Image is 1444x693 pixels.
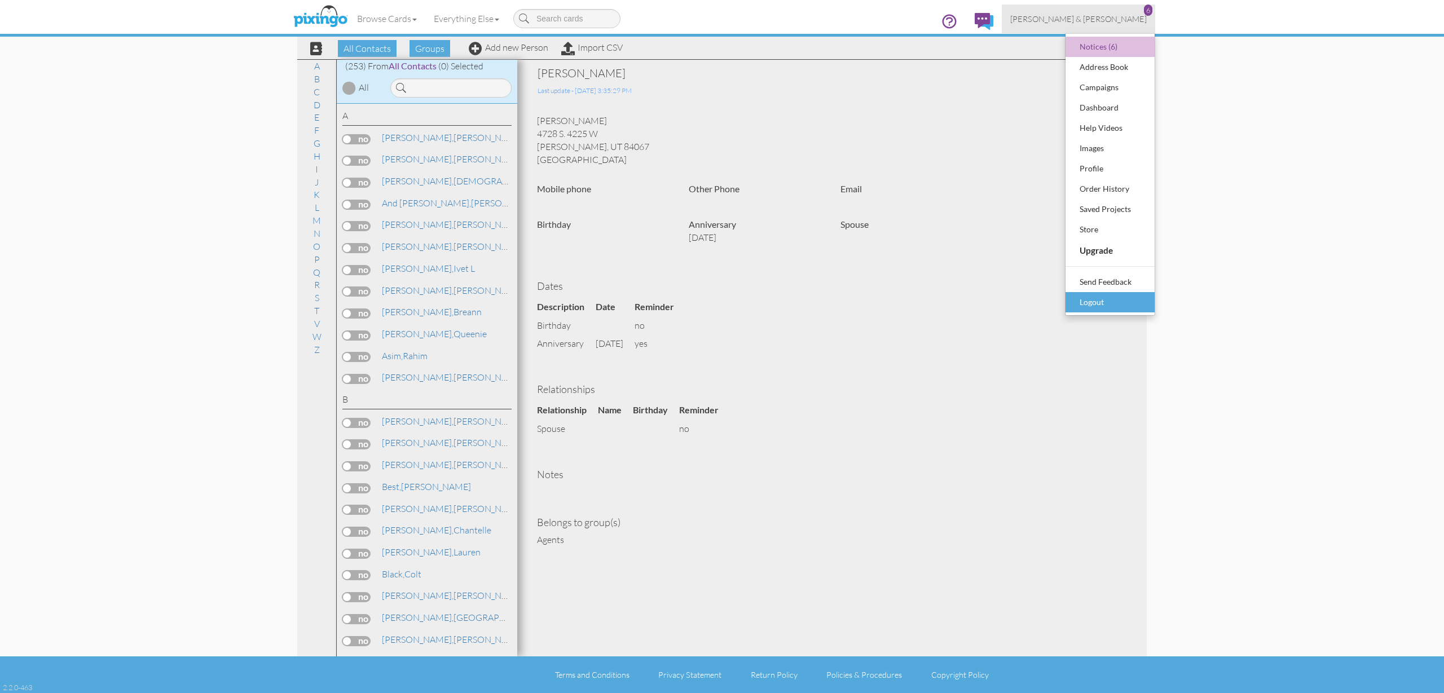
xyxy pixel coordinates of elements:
[529,114,1135,166] div: [PERSON_NAME] 4728 S. 4225 W [PERSON_NAME], UT 84067 [GEOGRAPHIC_DATA]
[679,420,730,438] td: no
[633,401,679,420] th: Birthday
[381,240,525,253] a: [PERSON_NAME]
[381,349,429,363] a: Rahim
[537,298,596,316] th: Description
[1066,158,1155,179] a: Profile
[308,188,325,201] a: K
[1010,14,1147,24] span: [PERSON_NAME] & [PERSON_NAME]
[381,611,544,624] a: [GEOGRAPHIC_DATA]
[1066,118,1155,138] a: Help Videos
[1077,273,1143,290] div: Send Feedback
[290,3,350,31] img: pixingo logo
[537,533,1127,546] div: Agents
[307,266,326,279] a: Q
[537,334,596,353] td: anniversary
[382,437,454,448] span: [PERSON_NAME],
[1077,160,1143,177] div: Profile
[1002,5,1155,33] a: [PERSON_NAME] & [PERSON_NAME] 6
[381,284,525,297] a: [PERSON_NAME]
[308,85,325,99] a: C
[555,670,629,679] a: Terms and Conditions
[382,503,454,514] span: [PERSON_NAME],
[382,372,454,383] span: [PERSON_NAME],
[381,545,482,559] a: Lauren
[438,60,483,72] span: (0) Selected
[1066,292,1155,312] a: Logout
[381,567,422,581] a: Colt
[382,416,454,427] span: [PERSON_NAME],
[382,612,454,623] span: [PERSON_NAME],
[537,401,598,420] th: Relationship
[1077,59,1143,76] div: Address Book
[309,123,325,137] a: F
[307,240,326,253] a: O
[537,420,598,438] td: spouse
[381,262,476,275] a: Ivet L
[1144,5,1152,16] div: 6
[1066,199,1155,219] a: Saved Projects
[382,568,404,580] span: Black,
[596,334,635,353] td: [DATE]
[382,306,454,317] span: [PERSON_NAME],
[382,590,454,601] span: [PERSON_NAME],
[342,393,512,409] div: B
[381,523,492,537] a: Chantelle
[308,136,326,150] a: G
[381,502,525,515] a: [PERSON_NAME]
[826,670,902,679] a: Policies & Procedures
[679,401,730,420] th: Reminder
[382,197,471,209] span: and [PERSON_NAME],
[382,132,454,143] span: [PERSON_NAME],
[537,316,596,335] td: birthday
[689,219,736,229] strong: Anniversary
[1077,38,1143,55] div: Notices (6)
[561,42,623,53] a: Import CSV
[537,469,1127,480] h4: Notes
[598,401,633,420] th: Name
[382,285,454,296] span: [PERSON_NAME],
[1066,98,1155,118] a: Dashboard
[1077,241,1143,259] div: Upgrade
[381,480,472,493] a: [PERSON_NAME]
[309,59,325,73] a: A
[309,291,325,304] a: S
[538,65,1005,81] div: [PERSON_NAME]
[1066,179,1155,199] a: Order History
[310,162,324,176] a: I
[381,370,525,384] a: [PERSON_NAME]
[309,175,324,189] a: J
[635,316,685,335] td: no
[689,231,824,244] p: [DATE]
[410,40,450,57] span: Groups
[381,305,483,319] a: Breann
[381,196,623,210] a: [PERSON_NAME]
[382,634,454,645] span: [PERSON_NAME],
[635,298,685,316] th: Reminder
[381,633,525,646] a: [PERSON_NAME]
[309,343,325,356] a: Z
[382,546,454,558] span: [PERSON_NAME],
[309,111,325,124] a: E
[308,98,326,112] a: D
[537,219,571,229] strong: Birthday
[342,109,512,126] div: A
[382,241,454,252] span: [PERSON_NAME],
[381,589,525,602] a: [PERSON_NAME]
[338,40,397,57] span: All Contacts
[381,327,488,341] a: Queenie
[382,524,454,536] span: [PERSON_NAME],
[1066,138,1155,158] a: Images
[381,174,553,188] a: [DEMOGRAPHIC_DATA]
[537,517,1127,528] h4: Belongs to group(s)
[840,219,869,229] strong: Spouse
[1066,272,1155,292] a: Send Feedback
[1077,294,1143,311] div: Logout
[382,328,454,339] span: [PERSON_NAME],
[931,670,989,679] a: Copyright Policy
[382,459,454,470] span: [PERSON_NAME],
[1077,99,1143,116] div: Dashboard
[309,72,325,86] a: B
[3,682,32,692] div: 2.2.0-463
[538,86,632,95] span: Last update - [DATE] 3:35:29 PM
